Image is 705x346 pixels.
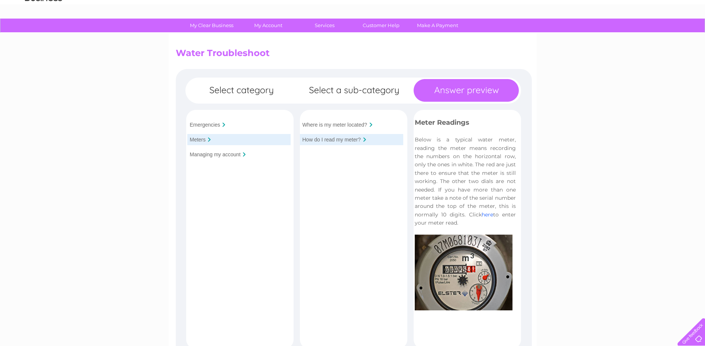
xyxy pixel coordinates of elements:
p: Below is a typical water meter, reading the meter means recording the numbers on the horizontal r... [415,136,516,227]
input: Managing my account [190,151,241,157]
a: Services [294,19,355,32]
a: Make A Payment [407,19,468,32]
a: My Account [237,19,299,32]
img: logo.png [25,19,62,42]
div: Clear Business is a trading name of Verastar Limited (registered in [GEOGRAPHIC_DATA] No. 3667643... [177,4,528,36]
h3: Meter Readings [415,117,516,130]
a: Water [574,32,588,37]
a: Telecoms [614,32,636,37]
a: here [482,211,493,218]
input: Emergencies [190,122,220,128]
a: Energy [593,32,609,37]
input: Where is my meter located? [303,122,367,128]
a: Log out [680,32,698,37]
input: How do I read my meter? [303,137,361,143]
a: Contact [656,32,674,37]
input: Meters [190,137,206,143]
h2: Water Troubleshoot [176,48,530,62]
a: Customer Help [350,19,412,32]
a: 0333 014 3131 [565,4,616,13]
a: Blog [640,32,651,37]
a: My Clear Business [181,19,242,32]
